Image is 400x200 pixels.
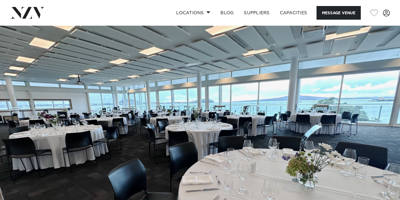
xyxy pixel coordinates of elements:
a: Capacities [275,6,312,20]
a: Locations [171,6,215,20]
button: Message Venue [317,6,361,20]
img: nzv-logo.png [10,7,45,18]
a: SUPPLIERS [239,6,274,20]
a: BLOG [215,6,239,20]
